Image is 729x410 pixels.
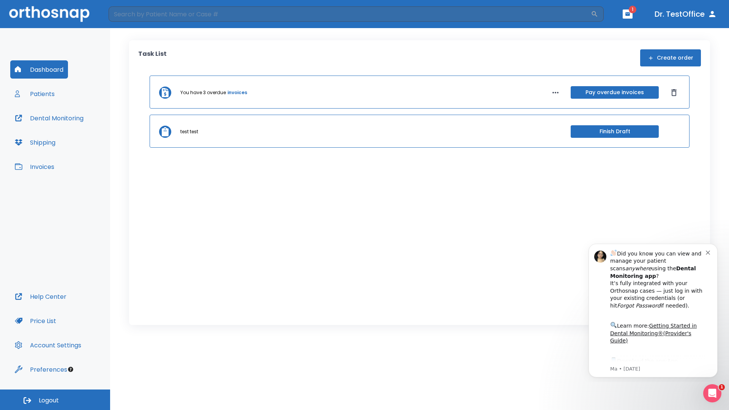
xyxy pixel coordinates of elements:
[571,86,659,99] button: Pay overdue invoices
[109,6,591,22] input: Search by Patient Name or Case #
[10,360,72,378] button: Preferences
[67,366,74,373] div: Tooltip anchor
[33,129,129,136] p: Message from Ma, sent 6w ago
[138,49,167,66] p: Task List
[10,312,61,330] button: Price List
[10,158,59,176] button: Invoices
[668,87,680,99] button: Dismiss
[10,60,68,79] button: Dashboard
[129,12,135,18] button: Dismiss notification
[629,6,636,13] span: 1
[180,128,198,135] p: test test
[9,6,90,22] img: Orthosnap
[703,384,721,402] iframe: Intercom live chat
[571,125,659,138] button: Finish Draft
[10,287,71,306] button: Help Center
[33,119,129,158] div: Download the app: | ​ Let us know if you need help getting started!
[719,384,725,390] span: 1
[10,85,59,103] button: Patients
[33,121,101,135] a: App Store
[10,336,86,354] button: Account Settings
[10,133,60,151] button: Shipping
[652,7,720,21] button: Dr. TestOffice
[10,109,88,127] button: Dental Monitoring
[577,237,729,382] iframe: Intercom notifications message
[39,396,59,405] span: Logout
[640,49,701,66] button: Create order
[180,89,226,96] p: You have 3 overdue
[227,89,247,96] a: invoices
